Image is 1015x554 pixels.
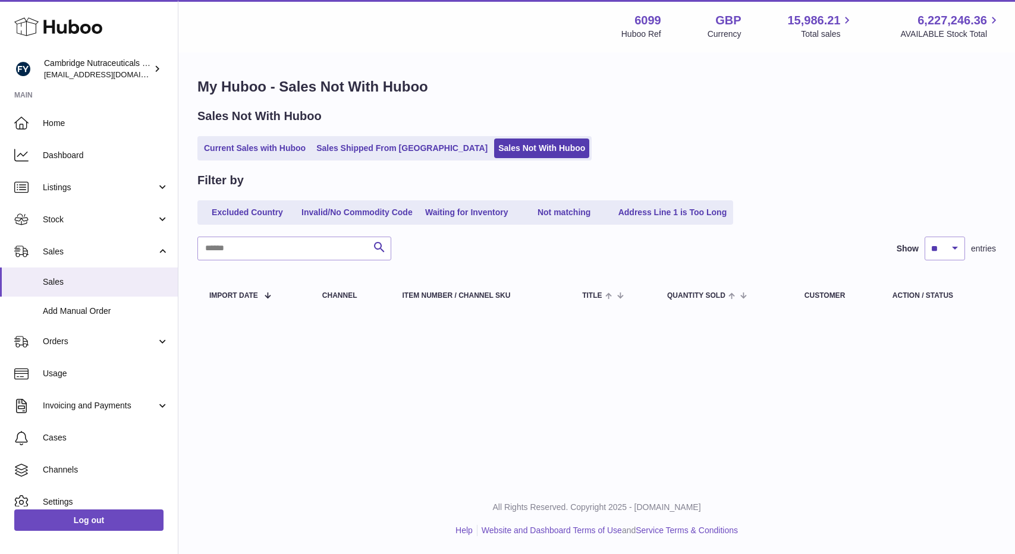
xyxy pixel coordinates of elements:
[43,368,169,379] span: Usage
[971,243,996,254] span: entries
[43,246,156,257] span: Sales
[582,292,602,300] span: Title
[917,12,987,29] span: 6,227,246.36
[43,150,169,161] span: Dashboard
[44,58,151,80] div: Cambridge Nutraceuticals Ltd
[482,525,622,535] a: Website and Dashboard Terms of Use
[322,292,379,300] div: Channel
[14,509,164,531] a: Log out
[787,12,840,29] span: 15,986.21
[477,525,738,536] li: and
[43,432,169,443] span: Cases
[715,12,741,29] strong: GBP
[805,292,869,300] div: Customer
[900,12,1001,40] a: 6,227,246.36 AVAILABLE Stock Total
[708,29,741,40] div: Currency
[614,203,731,222] a: Address Line 1 is Too Long
[455,525,473,535] a: Help
[43,118,169,129] span: Home
[494,138,589,158] a: Sales Not With Huboo
[209,292,258,300] span: Import date
[43,464,169,476] span: Channels
[43,496,169,508] span: Settings
[43,182,156,193] span: Listings
[197,172,244,188] h2: Filter by
[897,243,919,254] label: Show
[621,29,661,40] div: Huboo Ref
[667,292,725,300] span: Quantity Sold
[43,306,169,317] span: Add Manual Order
[312,138,492,158] a: Sales Shipped From [GEOGRAPHIC_DATA]
[200,203,295,222] a: Excluded Country
[517,203,612,222] a: Not matching
[297,203,417,222] a: Invalid/No Commodity Code
[43,276,169,288] span: Sales
[801,29,854,40] span: Total sales
[900,29,1001,40] span: AVAILABLE Stock Total
[419,203,514,222] a: Waiting for Inventory
[43,214,156,225] span: Stock
[44,70,175,79] span: [EMAIL_ADDRESS][DOMAIN_NAME]
[893,292,984,300] div: Action / Status
[43,400,156,411] span: Invoicing and Payments
[200,138,310,158] a: Current Sales with Huboo
[197,77,996,96] h1: My Huboo - Sales Not With Huboo
[188,502,1005,513] p: All Rights Reserved. Copyright 2025 - [DOMAIN_NAME]
[787,12,854,40] a: 15,986.21 Total sales
[43,336,156,347] span: Orders
[403,292,559,300] div: Item Number / Channel SKU
[634,12,661,29] strong: 6099
[197,108,322,124] h2: Sales Not With Huboo
[14,60,32,78] img: huboo@camnutra.com
[636,525,738,535] a: Service Terms & Conditions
